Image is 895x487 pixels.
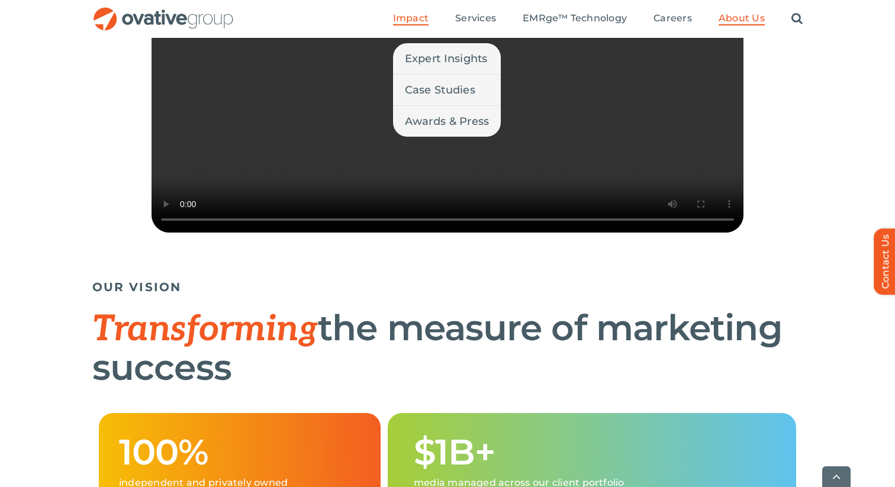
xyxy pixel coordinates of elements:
span: Services [455,12,496,24]
span: Transforming [92,308,318,351]
span: EMRge™ Technology [523,12,627,24]
span: Awards & Press [405,113,490,130]
a: Services [455,12,496,25]
a: Expert Insights [393,43,501,74]
a: About Us [719,12,765,25]
a: EMRge™ Technology [523,12,627,25]
h5: OUR VISION [92,280,803,294]
a: Careers [653,12,692,25]
a: Awards & Press [393,106,501,137]
a: Case Studies [393,75,501,105]
a: OG_Full_horizontal_RGB [92,6,234,17]
h1: 100% [119,433,360,471]
a: Search [791,12,803,25]
span: About Us [719,12,765,24]
span: Impact [393,12,429,24]
span: Careers [653,12,692,24]
h1: the measure of marketing success [92,309,803,386]
a: Impact [393,12,429,25]
span: Case Studies [405,82,475,98]
h1: $1B+ [414,433,776,471]
span: Expert Insights [405,50,488,67]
